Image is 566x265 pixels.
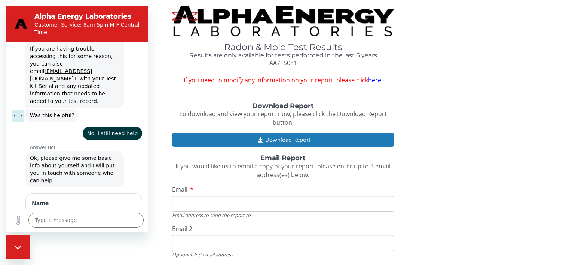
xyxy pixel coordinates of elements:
[68,70,73,75] svg: (opens in a new tab)
[172,185,187,194] span: Email
[24,149,110,177] span: Ok, please give me some basic info about yourself and I will put you in touch with someone who ca...
[172,6,394,36] img: TightCrop.jpg
[24,62,86,76] a: [EMAIL_ADDRESS][DOMAIN_NAME](opens in a new tab)
[172,225,192,233] span: Email 2
[24,106,68,112] span: Was this helpful?
[172,133,394,147] button: Download Report
[172,76,394,85] span: If you need to modify any information on your report, please click
[175,162,391,179] span: If you would like us to email a copy of your report, please enter up to 3 email address(es) below.
[172,212,394,219] div: Email address to send the report to
[172,52,394,59] h4: Results are only available for tests performed in the last 6 years
[260,154,306,162] strong: Email Report
[6,6,148,232] iframe: Messaging window
[24,138,142,144] p: Answer Bot
[4,207,19,222] button: Upload file
[6,235,30,259] iframe: Button to launch messaging window, conversation in progress
[28,15,135,30] p: Customer Service: 8am-5pm M-F Central Time
[368,76,382,84] a: here.
[172,251,394,258] div: Optional 2nd email address
[269,59,297,67] span: AA715081
[26,194,130,201] label: Name
[252,102,314,110] strong: Download Report
[81,124,132,130] span: No, I still need help
[28,6,135,15] h2: Alpha Energy Laboratories
[172,42,394,52] h1: Radon & Mold Test Results
[179,110,387,127] span: To download and view your report now, please click the Download Report button.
